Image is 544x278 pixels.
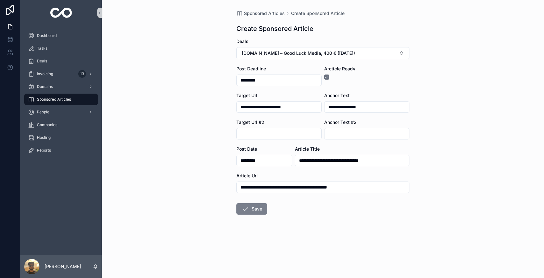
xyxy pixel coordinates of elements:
span: Tasks [37,46,47,51]
h1: Create Sponsored Article [236,24,313,33]
a: People [24,106,98,118]
button: Save [236,203,267,215]
span: Target Url [236,93,257,98]
span: Target Url #2 [236,119,264,125]
span: Sponsored Articles [244,10,285,17]
span: Dashboard [37,33,57,38]
a: Create Sponsored Article [291,10,345,17]
span: Anchor Text [324,93,350,98]
button: Select Button [236,47,409,59]
span: People [37,110,49,115]
span: Article Title [295,146,320,152]
a: Invoicing13 [24,68,98,80]
span: Invoicing [37,71,53,76]
span: Hosting [37,135,51,140]
div: 13 [78,70,86,78]
span: Anchor Text #2 [324,119,357,125]
a: Domains [24,81,98,92]
div: scrollable content [20,25,102,164]
a: Dashboard [24,30,98,41]
span: Reports [37,148,51,153]
img: App logo [50,8,72,18]
span: Deals [37,59,47,64]
a: Sponsored Articles [236,10,285,17]
span: Arcticle Ready [324,66,355,71]
span: [DOMAIN_NAME] – Good Luck Media, 400 € ([DATE]) [242,50,355,56]
a: Tasks [24,43,98,54]
span: Article Url [236,173,258,178]
span: Post Deadline [236,66,266,71]
span: Post Date [236,146,257,152]
span: Sponsored Articles [37,97,71,102]
span: Domains [37,84,53,89]
span: Companies [37,122,57,127]
a: Hosting [24,132,98,143]
a: Companies [24,119,98,131]
a: Deals [24,55,98,67]
span: Deals [236,39,248,44]
a: Sponsored Articles [24,94,98,105]
p: [PERSON_NAME] [45,263,81,270]
a: Reports [24,145,98,156]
